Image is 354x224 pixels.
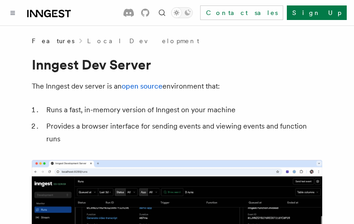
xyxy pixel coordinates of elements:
[157,7,167,18] button: Find something...
[32,56,322,73] h1: Inngest Dev Server
[44,104,322,116] li: Runs a fast, in-memory version of Inngest on your machine
[87,36,199,45] a: Local Development
[32,36,74,45] span: Features
[122,82,162,90] a: open source
[200,5,283,20] a: Contact sales
[7,7,18,18] button: Toggle navigation
[171,7,193,18] button: Toggle dark mode
[32,80,322,93] p: The Inngest dev server is an environment that:
[287,5,347,20] a: Sign Up
[44,120,322,145] li: Provides a browser interface for sending events and viewing events and function runs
